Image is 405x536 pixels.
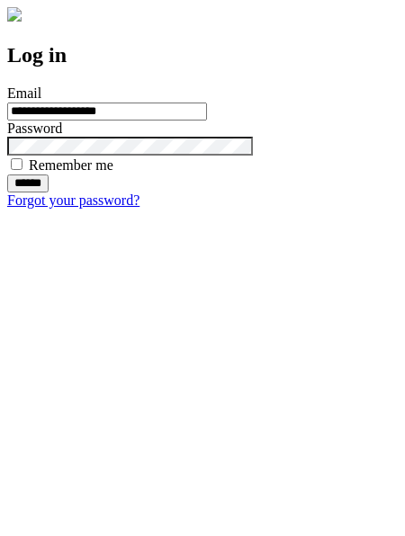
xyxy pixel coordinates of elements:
img: logo-4e3dc11c47720685a147b03b5a06dd966a58ff35d612b21f08c02c0306f2b779.png [7,7,22,22]
h2: Log in [7,43,398,67]
label: Email [7,85,41,101]
label: Remember me [29,157,113,173]
a: Forgot your password? [7,192,139,208]
label: Password [7,121,62,136]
